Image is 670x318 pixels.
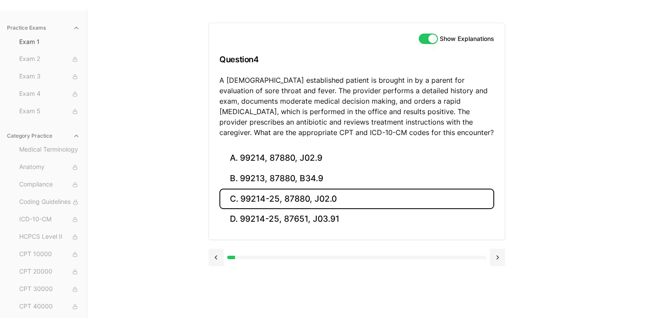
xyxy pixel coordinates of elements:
span: CPT 30000 [19,284,80,294]
span: Coding Guidelines [19,197,80,207]
label: Show Explanations [440,36,494,42]
span: Exam 2 [19,54,80,64]
button: Compliance [16,178,83,192]
button: B. 99213, 87880, B34.9 [219,169,494,189]
button: Medical Terminology [16,143,83,157]
button: A. 99214, 87880, J02.9 [219,148,494,169]
button: ICD-10-CM [16,213,83,227]
span: Anatomy [19,162,80,172]
span: Exam 1 [19,37,80,46]
button: CPT 30000 [16,282,83,296]
span: Medical Terminology [19,145,80,155]
span: Exam 5 [19,107,80,116]
button: HCPCS Level II [16,230,83,244]
button: D. 99214-25, 87651, J03.91 [219,209,494,230]
span: HCPCS Level II [19,232,80,242]
button: Coding Guidelines [16,195,83,209]
button: CPT 20000 [16,265,83,279]
p: A [DEMOGRAPHIC_DATA] established patient is brought in by a parent for evaluation of sore throat ... [219,75,494,138]
span: Compliance [19,180,80,189]
button: Exam 4 [16,87,83,101]
button: Exam 1 [16,35,83,49]
span: CPT 40000 [19,302,80,311]
button: CPT 40000 [16,300,83,314]
h3: Question 4 [219,47,494,72]
button: Practice Exams [3,21,83,35]
span: ICD-10-CM [19,215,80,224]
button: CPT 10000 [16,247,83,261]
button: Anatomy [16,160,83,174]
span: Exam 3 [19,72,80,81]
span: CPT 10000 [19,250,80,259]
button: Exam 2 [16,52,83,66]
button: Exam 3 [16,70,83,84]
button: Exam 5 [16,105,83,118]
button: C. 99214-25, 87880, J02.0 [219,189,494,209]
button: Category Practice [3,129,83,143]
span: CPT 20000 [19,267,80,277]
span: Exam 4 [19,89,80,99]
